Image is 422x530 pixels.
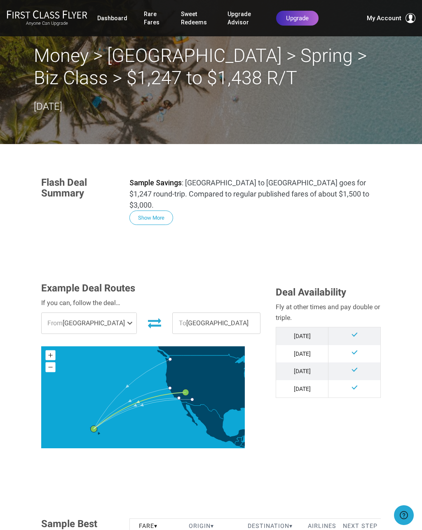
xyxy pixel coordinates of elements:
img: First Class Flyer [7,10,87,19]
time: [DATE] [34,101,62,112]
span: [GEOGRAPHIC_DATA] [173,313,260,334]
iframe: Abre un widget desde donde se puede obtener más información [394,505,414,526]
span: Deal Availability [276,286,346,298]
td: [DATE] [276,362,328,380]
g: Las Vegas [182,389,194,396]
span: Example Deal Routes [41,282,135,294]
span: [GEOGRAPHIC_DATA] [42,313,136,334]
span: ▾ [289,523,293,530]
h3: Flash Deal Summary [41,177,117,199]
g: Honolulu [91,426,103,432]
g: Seattle [169,358,176,361]
a: Rare Fares [144,7,164,30]
td: [DATE] [276,345,328,362]
td: [DATE] [276,380,328,398]
small: Anyone Can Upgrade [7,21,87,26]
span: ▾ [154,523,157,530]
a: Upgrade Advisor [227,7,260,30]
p: : [GEOGRAPHIC_DATA] to [GEOGRAPHIC_DATA] goes for $1,247 round-trip. Compared to regular publishe... [129,177,381,211]
path: Mexico [181,402,246,445]
span: My Account [367,13,401,23]
button: Show More [129,211,173,225]
path: Guatemala [235,438,244,447]
div: If you can, follow the deal… [41,298,245,308]
g: Phoenix [190,398,197,401]
a: Upgrade [276,11,319,26]
a: First Class FlyerAnyone Can Upgrade [7,10,87,26]
a: Sweet Redeems [181,7,211,30]
span: ▾ [211,523,214,530]
h2: Money > [GEOGRAPHIC_DATA] > Spring > Biz Class > $1,247 to $1,438 R/T [34,45,388,89]
button: My Account [367,13,415,23]
a: Dashboard [97,11,127,26]
button: Invert Route Direction [143,314,166,332]
strong: Sample Savings [129,178,182,187]
span: To [179,319,186,327]
span: From [47,319,63,327]
path: Belize [241,436,244,442]
td: [DATE] [276,327,328,345]
div: Fly at other times and pay double or triple. [276,302,381,323]
g: Los Angeles [177,396,184,400]
path: El Salvador [239,445,244,448]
